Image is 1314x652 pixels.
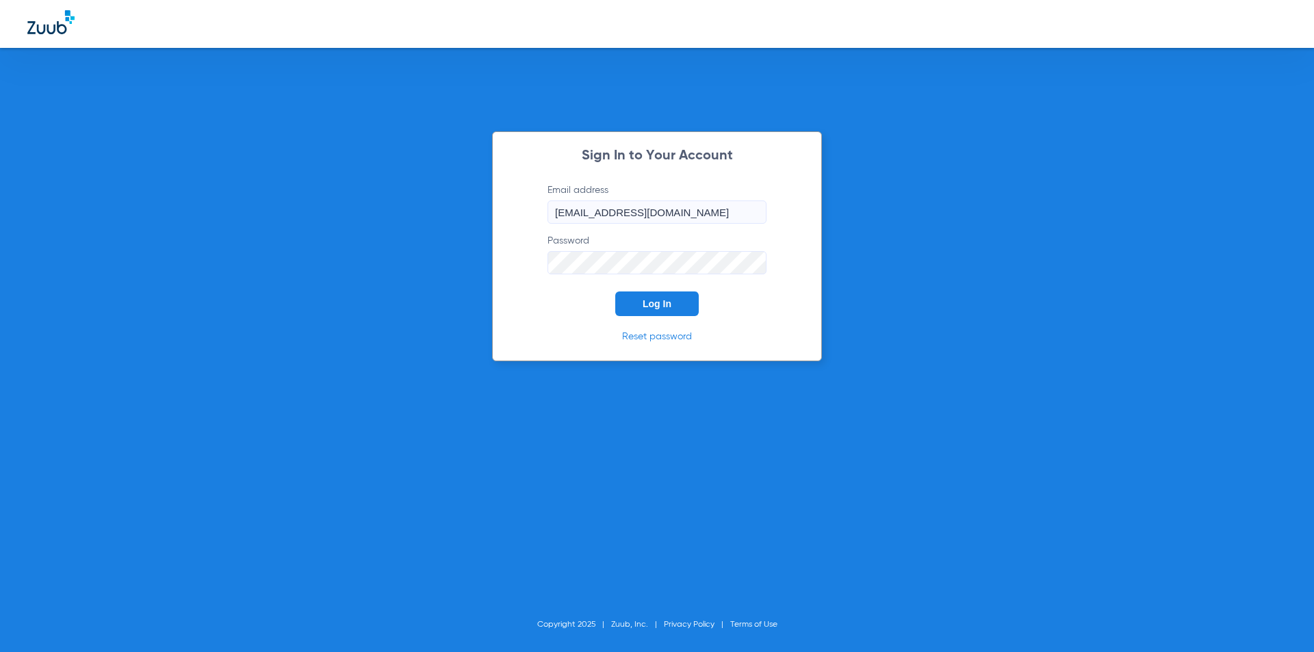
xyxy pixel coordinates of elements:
[547,200,766,224] input: Email address
[643,298,671,309] span: Log In
[547,234,766,274] label: Password
[547,251,766,274] input: Password
[615,291,699,316] button: Log In
[547,183,766,224] label: Email address
[27,10,75,34] img: Zuub Logo
[1246,586,1314,652] iframe: Chat Widget
[664,621,714,629] a: Privacy Policy
[622,332,692,341] a: Reset password
[730,621,777,629] a: Terms of Use
[537,618,611,631] li: Copyright 2025
[611,618,664,631] li: Zuub, Inc.
[527,149,787,163] h2: Sign In to Your Account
